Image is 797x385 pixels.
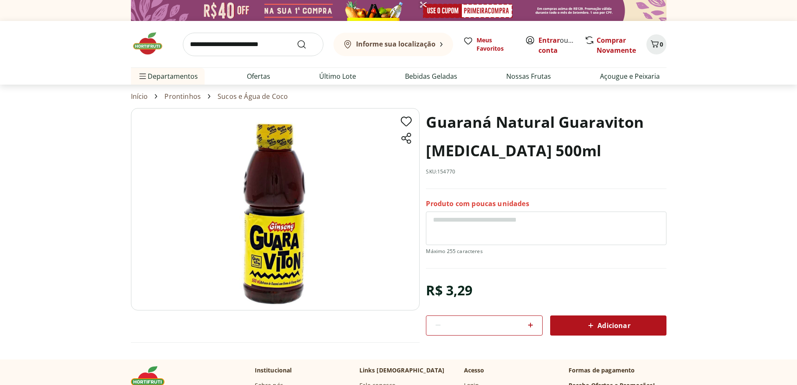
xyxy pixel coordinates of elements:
[586,320,630,331] span: Adicionar
[426,199,529,208] p: Produto com poucas unidades
[138,66,198,86] span: Departamentos
[255,366,292,375] p: Institucional
[463,36,515,53] a: Meus Favoritos
[538,36,560,45] a: Entrar
[138,66,148,86] button: Menu
[660,40,663,48] span: 0
[297,39,317,49] button: Submit Search
[538,36,584,55] a: Criar conta
[477,36,515,53] span: Meus Favoritos
[319,71,356,81] a: Último Lote
[506,71,551,81] a: Nossas Frutas
[426,168,455,175] p: SKU: 154770
[426,279,472,302] div: R$ 3,29
[405,71,457,81] a: Bebidas Geladas
[359,366,445,375] p: Links [DEMOGRAPHIC_DATA]
[183,33,323,56] input: search
[131,108,420,310] img: Principal
[247,71,270,81] a: Ofertas
[131,31,173,56] img: Hortifruti
[550,315,666,336] button: Adicionar
[333,33,453,56] button: Informe sua localização
[356,39,436,49] b: Informe sua localização
[600,71,660,81] a: Açougue e Peixaria
[569,366,666,375] p: Formas de pagamento
[218,93,288,100] a: Sucos e Água de Coco
[646,34,666,54] button: Carrinho
[597,36,636,55] a: Comprar Novamente
[464,366,484,375] p: Acesso
[164,93,201,100] a: Prontinhos
[131,93,148,100] a: Início
[426,108,666,165] h1: Guaraná Natural Guaraviton [MEDICAL_DATA] 500ml
[538,35,576,55] span: ou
